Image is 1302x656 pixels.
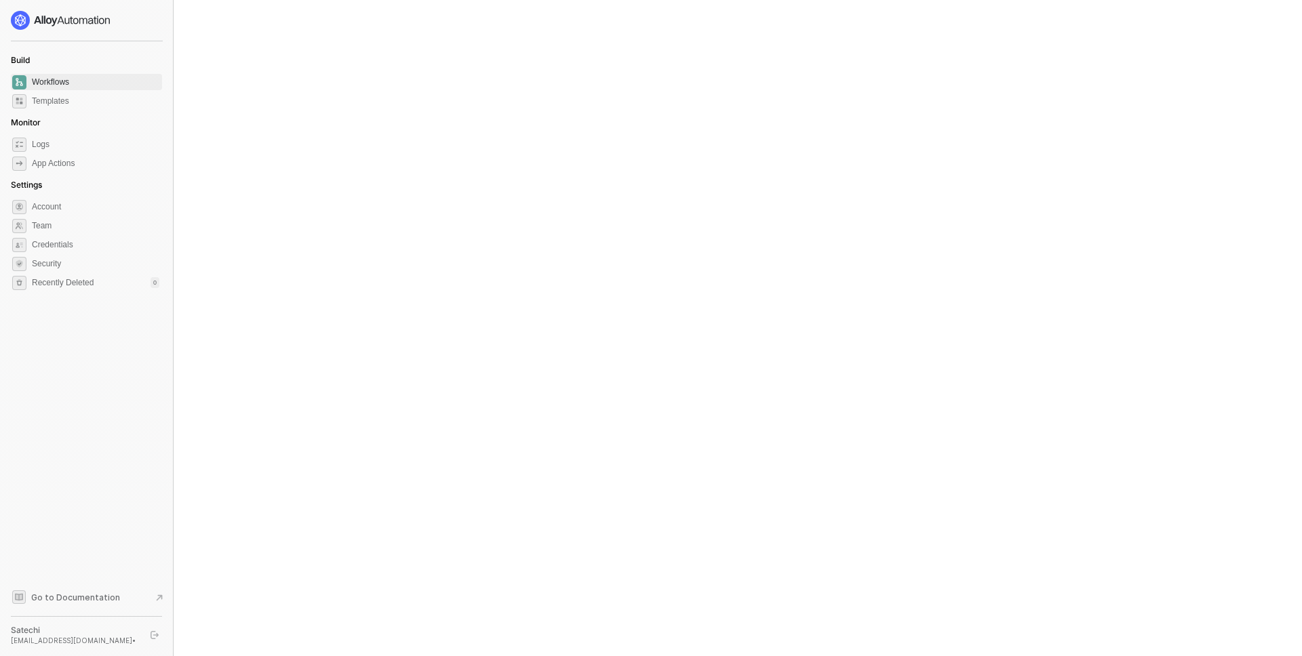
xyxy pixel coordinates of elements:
span: Go to Documentation [31,592,120,603]
div: App Actions [32,158,75,169]
span: document-arrow [153,591,166,604]
span: settings [12,276,26,290]
span: Workflows [32,74,159,90]
span: team [12,219,26,233]
span: Build [11,55,30,65]
span: credentials [12,238,26,252]
span: settings [12,200,26,214]
div: Satechi [11,625,138,636]
span: Templates [32,93,159,109]
span: Credentials [32,237,159,253]
img: logo [11,11,111,30]
span: icon-app-actions [12,157,26,171]
span: icon-logs [12,138,26,152]
span: Settings [11,180,42,190]
a: Knowledge Base [11,589,163,605]
span: Account [32,199,159,215]
span: marketplace [12,94,26,108]
span: documentation [12,590,26,604]
span: Logs [32,136,159,152]
a: logo [11,11,162,30]
span: Security [32,255,159,272]
span: dashboard [12,75,26,89]
div: [EMAIL_ADDRESS][DOMAIN_NAME] • [11,636,138,645]
span: Team [32,218,159,234]
span: Monitor [11,117,41,127]
span: logout [151,631,159,639]
span: Recently Deleted [32,277,94,289]
span: security [12,257,26,271]
div: 0 [151,277,159,288]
